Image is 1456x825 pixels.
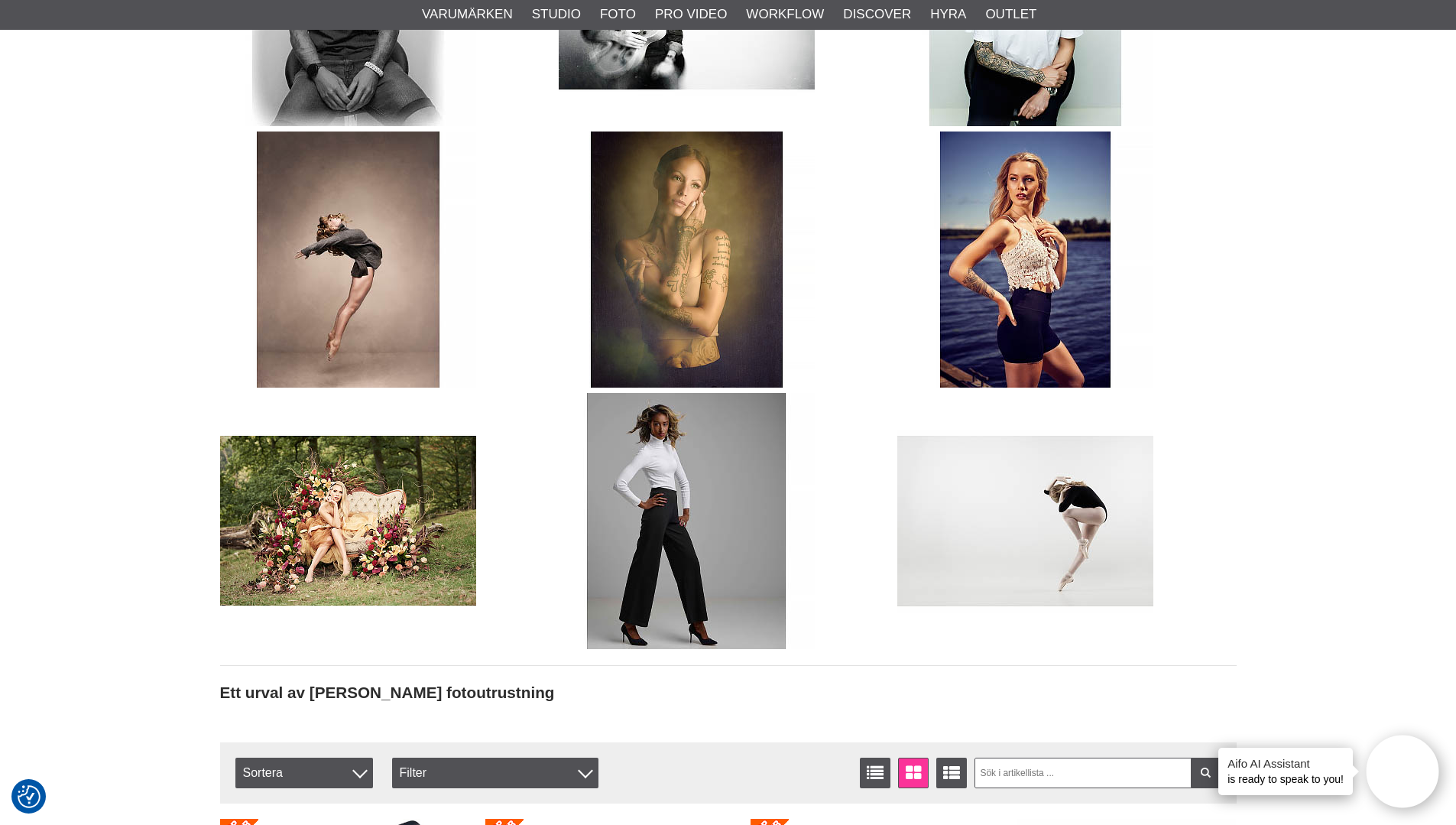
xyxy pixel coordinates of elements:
a: Studio [532,5,581,24]
a: Filtrera [1191,758,1221,788]
a: Workflow [746,5,824,24]
img: Fotograf John Hagby [559,132,815,388]
img: Fotograf John Hagby [897,393,1153,649]
img: Fotograf John Hagby [220,393,476,649]
img: Fotograf John Hagby [559,393,815,649]
a: Discover [843,5,911,24]
div: is ready to speak to you! [1218,748,1353,795]
img: Revisit consent button [18,785,41,808]
span: Sortera [235,758,373,788]
h2: Ett urval av [PERSON_NAME] fotoutrustning [220,682,1237,704]
div: Filter [392,758,598,788]
img: Fotograf John Hagby [897,132,1153,388]
a: Foto [600,5,636,24]
a: Fönstervisning [898,758,929,788]
a: Outlet [985,5,1036,24]
img: Fotograf John Hagby [220,132,476,388]
a: Hyra [930,5,966,24]
button: Samtyckesinställningar [18,783,41,810]
input: Sök i artikellista ... [974,758,1221,788]
a: Varumärken [422,5,513,24]
a: Pro Video [655,5,727,24]
a: Listvisning [860,758,890,788]
h4: Aifo AI Assistant [1227,755,1344,771]
a: Utökad listvisning [936,758,967,788]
